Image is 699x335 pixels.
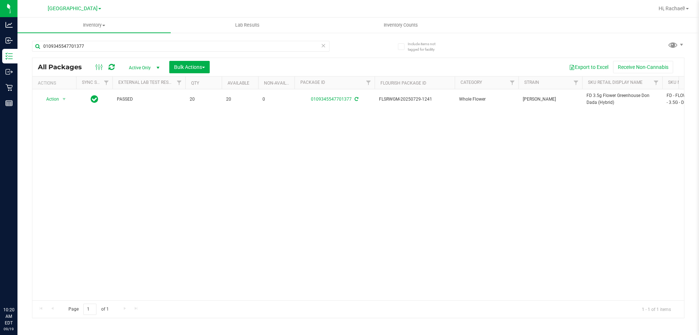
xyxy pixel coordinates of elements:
[7,277,29,299] iframe: Resource center
[38,81,73,86] div: Actions
[225,22,269,28] span: Lab Results
[5,100,13,107] inline-svg: Reports
[5,37,13,44] inline-svg: Inbound
[324,17,477,33] a: Inventory Counts
[60,94,69,104] span: select
[190,96,217,103] span: 20
[191,81,199,86] a: Qty
[5,68,13,75] inline-svg: Outbound
[461,80,482,85] a: Category
[321,41,326,50] span: Clear
[564,61,613,73] button: Export to Excel
[363,77,375,89] a: Filter
[588,80,643,85] a: Sku Retail Display Name
[173,77,185,89] a: Filter
[5,84,13,91] inline-svg: Retail
[171,17,324,33] a: Lab Results
[523,96,578,103] span: [PERSON_NAME]
[354,97,358,102] span: Sync from Compliance System
[380,81,426,86] a: Flourish Package ID
[5,52,13,60] inline-svg: Inventory
[262,96,290,103] span: 0
[459,96,514,103] span: Whole Flower
[40,94,59,104] span: Action
[32,41,329,52] input: Search Package ID, Item Name, SKU, Lot or Part Number...
[82,80,110,85] a: Sync Status
[668,80,690,85] a: SKU Name
[374,22,428,28] span: Inventory Counts
[659,5,685,11] span: Hi, Rachael!
[636,304,677,315] span: 1 - 1 of 1 items
[91,94,98,104] span: In Sync
[118,80,175,85] a: External Lab Test Result
[408,41,444,52] span: Include items not tagged for facility
[226,96,254,103] span: 20
[3,326,14,332] p: 09/19
[311,97,352,102] a: 0109345547701377
[506,77,518,89] a: Filter
[62,304,115,315] span: Page of 1
[379,96,450,103] span: FLSRWGM-20250729-1241
[5,21,13,28] inline-svg: Analytics
[3,307,14,326] p: 10:20 AM EDT
[83,304,96,315] input: 1
[300,80,325,85] a: Package ID
[100,77,112,89] a: Filter
[587,92,658,106] span: FD 3.5g Flower Greenhouse Don Dada (Hybrid)
[17,22,171,28] span: Inventory
[570,77,582,89] a: Filter
[17,17,171,33] a: Inventory
[169,61,210,73] button: Bulk Actions
[117,96,181,103] span: PASSED
[613,61,673,73] button: Receive Non-Cannabis
[38,63,89,71] span: All Packages
[174,64,205,70] span: Bulk Actions
[524,80,539,85] a: Strain
[228,81,249,86] a: Available
[48,5,98,12] span: [GEOGRAPHIC_DATA]
[264,81,296,86] a: Non-Available
[650,77,662,89] a: Filter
